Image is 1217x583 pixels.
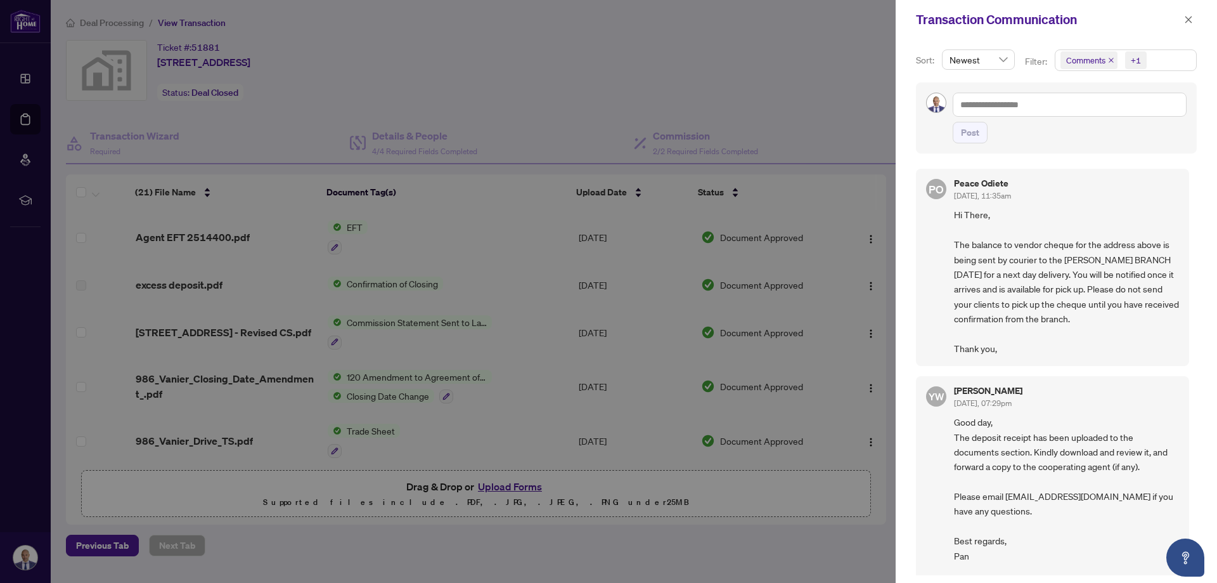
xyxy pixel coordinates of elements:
[954,398,1012,408] span: [DATE], 07:29pm
[1184,15,1193,24] span: close
[1108,57,1114,63] span: close
[929,389,944,404] span: YW
[916,10,1180,29] div: Transaction Communication
[1131,54,1141,67] div: +1
[954,191,1011,200] span: [DATE], 11:35am
[929,181,943,198] span: PO
[927,93,946,112] img: Profile Icon
[1060,51,1117,69] span: Comments
[953,122,988,143] button: Post
[916,53,937,67] p: Sort:
[954,179,1011,188] h5: Peace Odiete
[954,386,1022,395] h5: [PERSON_NAME]
[1025,55,1049,69] p: Filter:
[950,50,1007,69] span: Newest
[1166,539,1204,577] button: Open asap
[1066,54,1105,67] span: Comments
[954,207,1179,356] span: Hi There, The balance to vendor cheque for the address above is being sent by courier to the [PER...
